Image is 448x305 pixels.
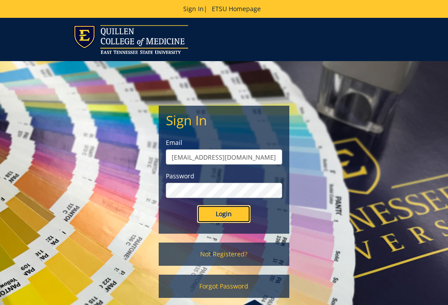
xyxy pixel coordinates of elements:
[159,275,289,298] a: Forgot Password
[207,4,265,13] a: ETSU Homepage
[74,25,188,54] img: ETSU logo
[166,172,282,181] label: Password
[166,113,282,128] h2: Sign In
[159,243,289,266] a: Not Registered?
[183,4,204,13] a: Sign In
[197,205,251,223] input: Login
[44,4,404,13] p: |
[166,138,282,147] label: Email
